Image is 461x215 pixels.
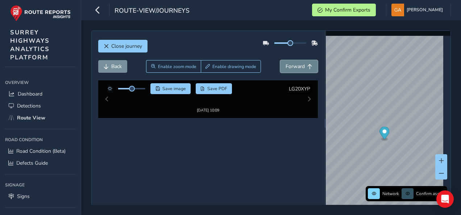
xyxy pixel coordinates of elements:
span: Save PDF [207,86,227,92]
div: Open Intercom Messenger [436,190,454,208]
span: Road Condition (Beta) [16,148,66,155]
span: Detections [17,102,41,109]
a: Detections [5,100,76,112]
span: Confirm assets [416,191,445,197]
button: Zoom [146,60,201,73]
button: PDF [196,83,232,94]
button: Forward [280,60,318,73]
div: Signage [5,180,76,190]
span: Signs [17,193,30,200]
span: Back [111,63,122,70]
span: [PERSON_NAME] [407,4,443,16]
span: route-view/journeys [115,6,190,16]
a: Signs [5,190,76,202]
button: My Confirm Exports [312,4,376,16]
span: Route View [17,114,45,121]
span: Close journey [111,43,142,50]
div: Road Condition [5,134,76,145]
div: [DATE] 10:09 [186,98,230,104]
span: My Confirm Exports [325,7,370,13]
div: Overview [5,77,76,88]
button: Back [98,60,127,73]
a: Defects Guide [5,157,76,169]
span: Save image [162,86,186,92]
a: Road Condition (Beta) [5,145,76,157]
span: Enable drawing mode [212,64,256,69]
img: Thumbnail frame [186,91,230,98]
span: Defects Guide [16,160,48,166]
img: diamond-layout [391,4,404,16]
span: Enable zoom mode [158,64,196,69]
div: Map marker [379,127,389,142]
span: Network [382,191,399,197]
span: Forward [286,63,305,70]
button: [PERSON_NAME] [391,4,445,16]
a: Route View [5,112,76,124]
button: Close journey [98,40,148,52]
a: Dashboard [5,88,76,100]
button: Draw [201,60,261,73]
span: SURREY HIGHWAYS ANALYTICS PLATFORM [10,28,50,62]
img: rr logo [10,5,71,21]
span: LG20XYP [289,85,310,92]
button: Save [150,83,191,94]
span: Dashboard [18,90,42,97]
